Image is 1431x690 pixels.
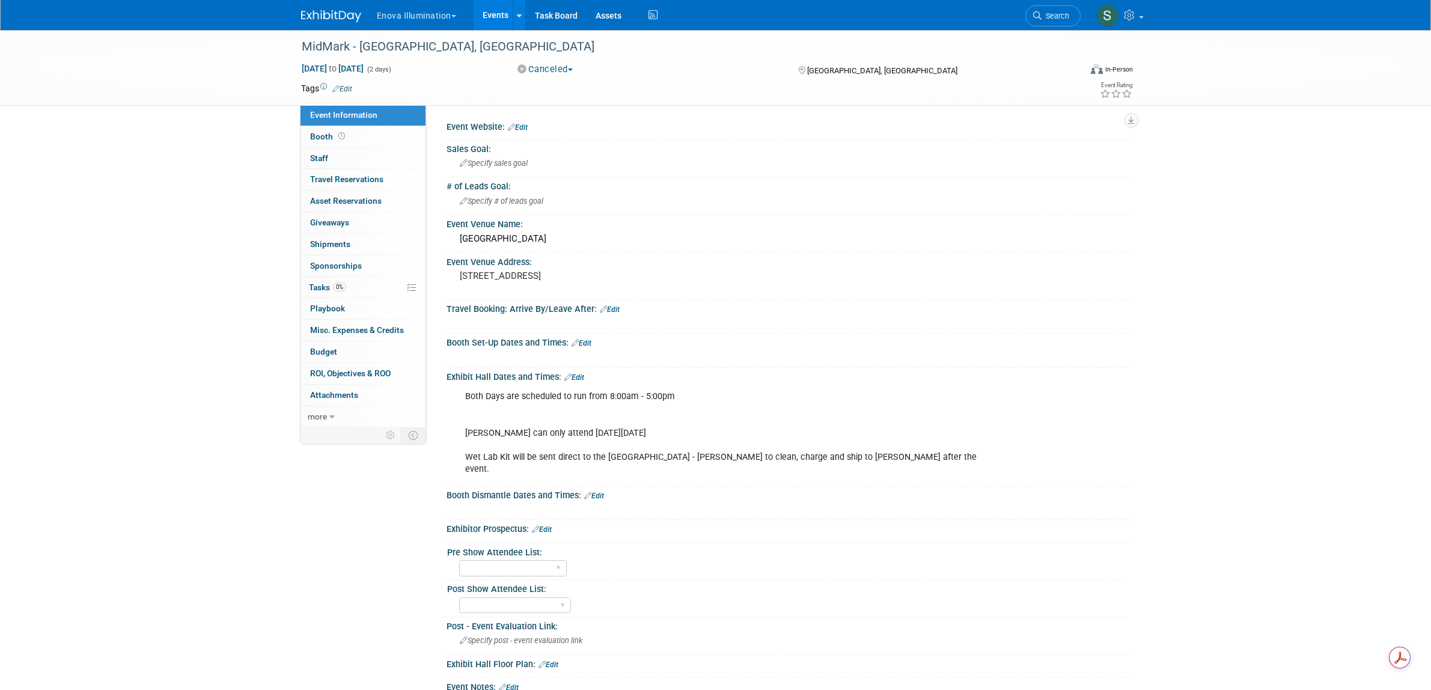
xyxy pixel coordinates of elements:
[301,169,426,190] a: Travel Reservations
[508,123,528,132] a: Edit
[447,486,1130,502] div: Booth Dismantle Dates and Times:
[513,63,578,76] button: Canceled
[1096,4,1119,27] img: Scott Green
[301,385,426,406] a: Attachments
[301,341,426,362] a: Budget
[1105,65,1133,74] div: In-Person
[380,427,401,443] td: Personalize Event Tab Strip
[310,174,383,184] span: Travel Reservations
[1025,5,1081,26] a: Search
[447,334,1130,349] div: Booth Set-Up Dates and Times:
[301,406,426,427] a: more
[301,298,426,319] a: Playbook
[460,197,543,206] span: Specify # of leads goal
[301,234,426,255] a: Shipments
[301,255,426,276] a: Sponsorships
[447,140,1130,155] div: Sales Goal:
[309,282,346,292] span: Tasks
[301,277,426,298] a: Tasks0%
[447,368,1130,383] div: Exhibit Hall Dates and Times:
[301,105,426,126] a: Event Information
[1100,82,1132,88] div: Event Rating
[310,196,382,206] span: Asset Reservations
[310,390,358,400] span: Attachments
[332,85,352,93] a: Edit
[584,492,604,500] a: Edit
[460,159,528,168] span: Specify sales goal
[366,66,391,73] span: (2 days)
[807,66,957,75] span: [GEOGRAPHIC_DATA], [GEOGRAPHIC_DATA]
[532,525,552,534] a: Edit
[308,412,327,421] span: more
[447,520,1130,536] div: Exhibitor Prospectus:
[336,132,347,141] span: Booth not reserved yet
[447,655,1130,671] div: Exhibit Hall Floor Plan:
[301,320,426,341] a: Misc. Expenses & Credits
[539,661,558,669] a: Edit
[310,325,404,335] span: Misc. Expenses & Credits
[310,132,347,141] span: Booth
[310,347,337,356] span: Budget
[301,63,364,74] span: [DATE] [DATE]
[310,239,350,249] span: Shipments
[310,261,362,270] span: Sponsorships
[447,118,1130,133] div: Event Website:
[310,110,377,120] span: Event Information
[447,215,1130,230] div: Event Venue Name:
[301,212,426,233] a: Giveaways
[301,82,352,94] td: Tags
[310,153,328,163] span: Staff
[297,36,1063,58] div: MidMark - [GEOGRAPHIC_DATA], [GEOGRAPHIC_DATA]
[301,10,361,22] img: ExhibitDay
[333,282,346,292] span: 0%
[572,339,591,347] a: Edit
[457,385,998,481] div: Both Days are scheduled to run from 8:00am - 5:00pm [PERSON_NAME] can only attend [DATE][DATE] We...
[301,191,426,212] a: Asset Reservations
[1091,64,1103,74] img: Format-Inperson.png
[1042,11,1069,20] span: Search
[310,218,349,227] span: Giveaways
[401,427,426,443] td: Toggle Event Tabs
[310,368,391,378] span: ROI, Objectives & ROO
[447,580,1125,595] div: Post Show Attendee List:
[301,363,426,384] a: ROI, Objectives & ROO
[301,148,426,169] a: Staff
[327,64,338,73] span: to
[447,253,1130,268] div: Event Venue Address:
[310,304,345,313] span: Playbook
[447,177,1130,192] div: # of Leads Goal:
[1010,63,1134,81] div: Event Format
[564,373,584,382] a: Edit
[301,126,426,147] a: Booth
[460,636,582,645] span: Specify post - event evaluation link
[460,270,718,281] pre: [STREET_ADDRESS]
[447,617,1130,632] div: Post - Event Evaluation Link:
[456,230,1121,248] div: [GEOGRAPHIC_DATA]
[600,305,620,314] a: Edit
[447,543,1125,558] div: Pre Show Attendee List:
[447,300,1130,316] div: Travel Booking: Arrive By/Leave After:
